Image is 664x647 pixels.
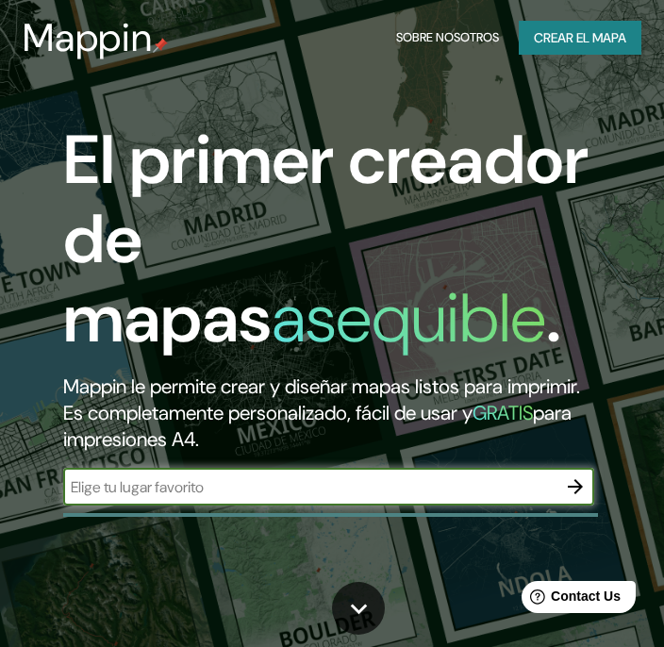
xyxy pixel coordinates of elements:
h2: Mappin le permite crear y diseñar mapas listos para imprimir. Es completamente personalizado, fác... [63,373,594,453]
button: Crear el mapa [519,21,641,56]
font: Sobre nosotros [396,27,499,49]
h1: El primer creador de mapas . [63,121,594,373]
h1: asequible [272,274,546,362]
iframe: Help widget launcher [496,573,643,626]
button: Sobre nosotros [391,21,504,56]
h3: Mappin [23,15,153,60]
h5: GRATIS [473,400,533,426]
input: Elige tu lugar favorito [63,476,556,498]
font: Crear el mapa [534,26,626,50]
img: mappin-pin [153,38,168,53]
